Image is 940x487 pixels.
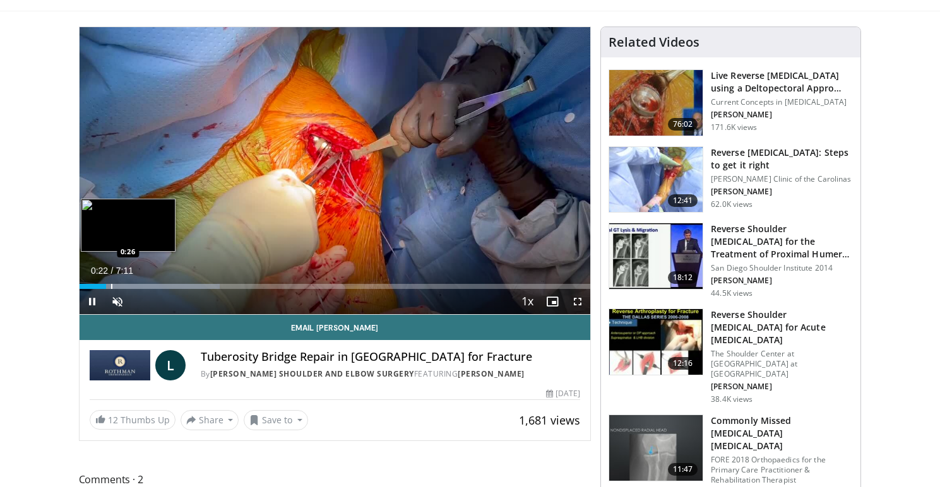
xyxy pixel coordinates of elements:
[711,122,757,132] p: 171.6K views
[609,146,853,213] a: 12:41 Reverse [MEDICAL_DATA]: Steps to get it right [PERSON_NAME] Clinic of the Carolinas [PERSON...
[108,414,118,426] span: 12
[565,289,590,314] button: Fullscreen
[155,350,186,380] a: L
[546,388,580,399] div: [DATE]
[458,368,525,379] a: [PERSON_NAME]
[90,410,176,430] a: 12 Thumbs Up
[711,69,853,95] h3: Live Reverse [MEDICAL_DATA] using a Deltopectoral Appro…
[609,69,853,136] a: 76:02 Live Reverse [MEDICAL_DATA] using a Deltopectoral Appro… Current Concepts in [MEDICAL_DATA]...
[80,284,591,289] div: Progress Bar
[81,199,176,252] img: image.jpeg
[668,118,698,131] span: 76:02
[90,350,150,380] img: Rothman Shoulder and Elbow Surgery
[80,289,105,314] button: Pause
[711,146,853,172] h3: Reverse [MEDICAL_DATA]: Steps to get it right
[711,187,853,197] p: [PERSON_NAME]
[609,415,703,481] img: b2c65235-e098-4cd2-ab0f-914df5e3e270.150x105_q85_crop-smart_upscale.jpg
[711,455,853,485] p: FORE 2018 Orthopaedics for the Primary Care Practitioner & Rehabilitation Therapist
[244,410,308,430] button: Save to
[711,174,853,184] p: [PERSON_NAME] Clinic of the Carolinas
[668,271,698,284] span: 18:12
[609,223,853,298] a: 18:12 Reverse Shoulder [MEDICAL_DATA] for the Treatment of Proximal Humeral … San Diego Shoulder ...
[105,289,130,314] button: Unmute
[609,308,853,404] a: 12:16 Reverse Shoulder [MEDICAL_DATA] for Acute [MEDICAL_DATA] The Shoulder Center at [GEOGRAPHIC...
[609,35,699,50] h4: Related Videos
[668,194,698,207] span: 12:41
[711,382,853,392] p: [PERSON_NAME]
[711,288,753,298] p: 44.5K views
[540,289,565,314] button: Enable picture-in-picture mode
[711,308,853,346] h3: Reverse Shoulder [MEDICAL_DATA] for Acute [MEDICAL_DATA]
[711,414,853,452] h3: Commonly Missed [MEDICAL_DATA] [MEDICAL_DATA]
[711,97,853,107] p: Current Concepts in [MEDICAL_DATA]
[609,147,703,213] img: 326034_0000_1.png.150x105_q85_crop-smart_upscale.jpg
[210,368,414,379] a: [PERSON_NAME] Shoulder and Elbow Surgery
[609,309,703,375] img: butch_reverse_arthroplasty_3.png.150x105_q85_crop-smart_upscale.jpg
[711,394,753,404] p: 38.4K views
[181,410,239,430] button: Share
[668,357,698,370] span: 12:16
[519,413,580,428] span: 1,681 views
[116,266,133,276] span: 7:11
[515,289,540,314] button: Playback Rate
[201,368,581,380] div: By FEATURING
[111,266,114,276] span: /
[609,70,703,136] img: 684033_3.png.150x105_q85_crop-smart_upscale.jpg
[711,199,753,209] p: 62.0K views
[711,110,853,120] p: [PERSON_NAME]
[80,27,591,315] video-js: Video Player
[711,349,853,379] p: The Shoulder Center at [GEOGRAPHIC_DATA] at [GEOGRAPHIC_DATA]
[668,463,698,476] span: 11:47
[80,315,591,340] a: Email [PERSON_NAME]
[711,276,853,286] p: [PERSON_NAME]
[711,263,853,273] p: San Diego Shoulder Institute 2014
[91,266,108,276] span: 0:22
[711,223,853,261] h3: Reverse Shoulder [MEDICAL_DATA] for the Treatment of Proximal Humeral …
[609,223,703,289] img: Q2xRg7exoPLTwO8X4xMDoxOjA4MTsiGN.150x105_q85_crop-smart_upscale.jpg
[201,350,581,364] h4: Tuberosity Bridge Repair in [GEOGRAPHIC_DATA] for Fracture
